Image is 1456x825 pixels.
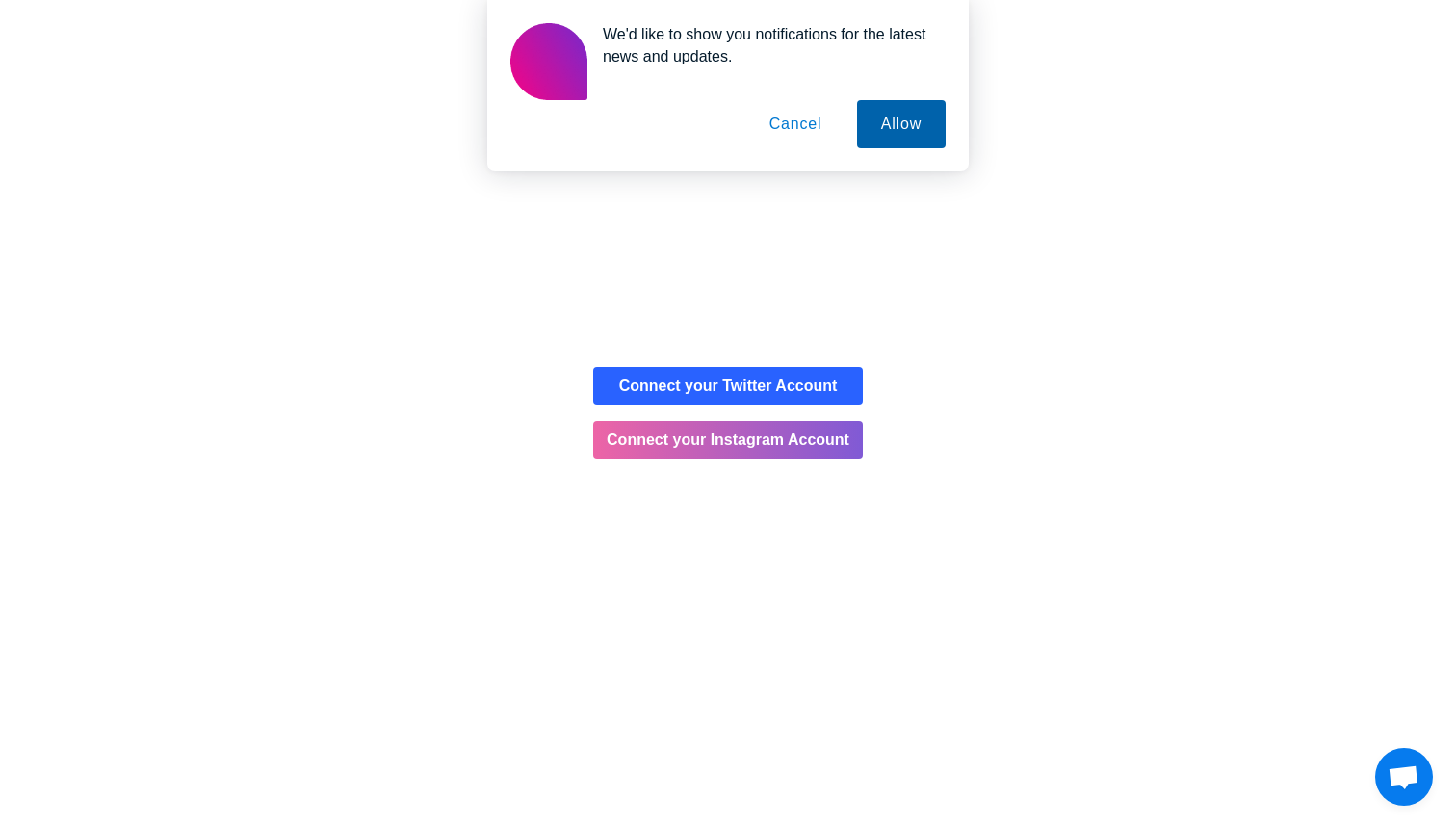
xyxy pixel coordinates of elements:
[587,23,946,67] div: We'd like to show you notifications for the latest news and updates.
[857,100,946,148] button: Allow
[510,23,587,100] img: notification icon
[593,421,863,459] button: Connect your Instagram Account
[593,367,863,405] button: Connect your Twitter Account
[745,100,846,148] button: Cancel
[1375,748,1433,806] div: Open chat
